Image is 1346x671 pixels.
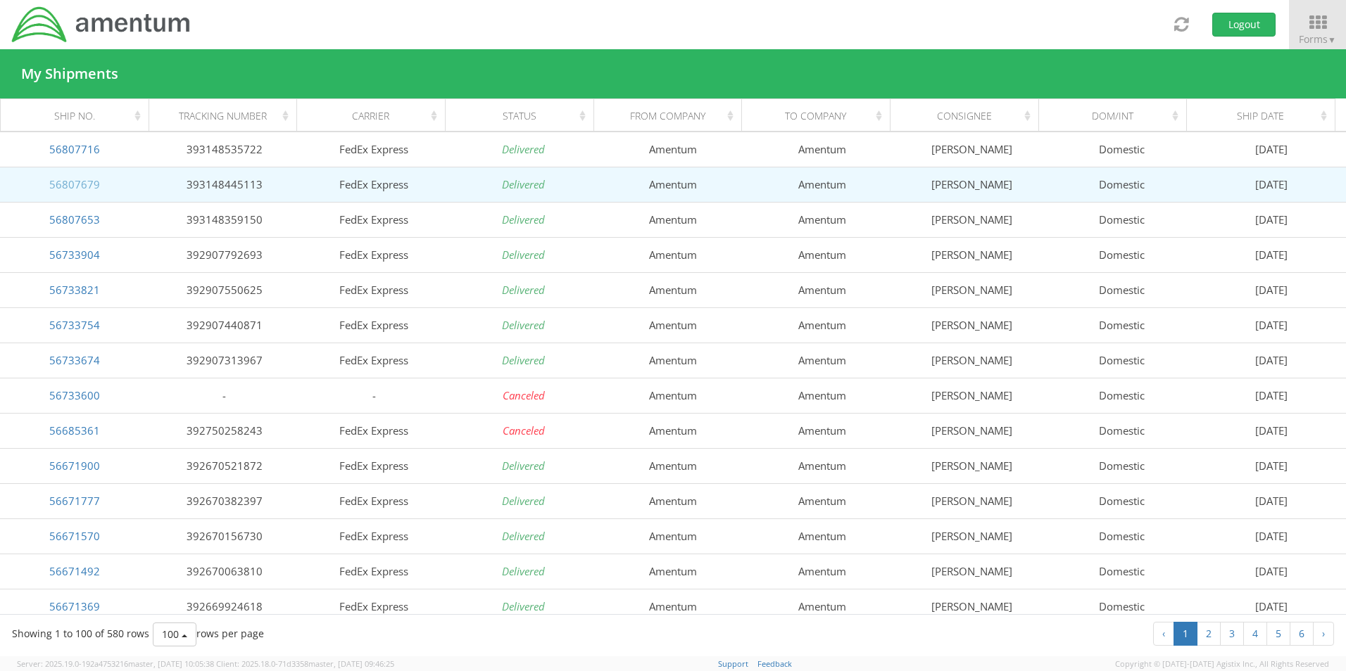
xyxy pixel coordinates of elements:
td: Amentum [748,167,897,202]
div: Dom/Int [1051,109,1182,123]
td: Domestic [1047,132,1196,167]
td: [PERSON_NAME] [898,554,1047,589]
td: Amentum [748,132,897,167]
div: Ship Date [1200,109,1331,123]
td: Amentum [598,343,748,378]
td: 392907313967 [149,343,298,378]
a: to page 3 [1220,622,1244,646]
a: to page 5 [1266,622,1290,646]
span: master, [DATE] 10:05:38 [128,658,214,669]
td: [PERSON_NAME] [898,589,1047,624]
td: Domestic [1047,307,1196,343]
span: Copyright © [DATE]-[DATE] Agistix Inc., All Rights Reserved [1115,658,1329,670]
a: 56671900 [49,459,100,473]
td: Amentum [598,448,748,483]
td: [PERSON_NAME] [898,483,1047,518]
td: [PERSON_NAME] [898,448,1047,483]
a: 56733821 [49,283,100,297]
i: Delivered [502,494,545,508]
td: 392907792693 [149,237,298,272]
a: next page [1313,622,1334,646]
td: FedEx Express [299,589,448,624]
span: Showing 1 to 100 of 580 rows [12,627,149,640]
a: 56733754 [49,318,100,332]
td: 393148535722 [149,132,298,167]
td: FedEx Express [299,343,448,378]
td: FedEx Express [299,448,448,483]
td: 392670521872 [149,448,298,483]
td: Domestic [1047,272,1196,307]
td: 392907440871 [149,307,298,343]
a: 56807679 [49,177,100,191]
i: Delivered [502,564,545,578]
td: FedEx Express [299,237,448,272]
a: 56685361 [49,423,100,437]
span: 100 [162,627,179,641]
td: FedEx Express [299,307,448,343]
td: [PERSON_NAME] [898,272,1047,307]
td: [PERSON_NAME] [898,518,1047,554]
td: [PERSON_NAME] [898,167,1047,202]
i: Delivered [502,599,545,613]
td: Amentum [598,589,748,624]
td: FedEx Express [299,518,448,554]
a: 56807653 [49,212,100,226]
td: Amentum [598,483,748,518]
span: ▼ [1328,34,1336,46]
div: Carrier [310,109,441,123]
td: Amentum [748,272,897,307]
td: - [149,378,298,413]
button: Logout [1212,13,1276,37]
i: Delivered [502,212,545,226]
span: Forms [1299,32,1336,46]
a: 56733600 [49,388,100,402]
td: FedEx Express [299,554,448,589]
td: Amentum [748,483,897,518]
td: Domestic [1047,448,1196,483]
td: Amentum [748,307,897,343]
a: Feedback [757,658,792,669]
td: 392670063810 [149,554,298,589]
td: Amentum [748,237,897,272]
i: Delivered [502,353,545,367]
td: Amentum [748,202,897,237]
td: 392907550625 [149,272,298,307]
i: Delivered [502,459,545,473]
td: Domestic [1047,554,1196,589]
td: [PERSON_NAME] [898,202,1047,237]
i: Canceled [503,388,545,402]
td: Amentum [598,413,748,448]
i: Canceled [503,423,545,437]
td: Domestic [1047,413,1196,448]
i: Delivered [502,248,545,262]
a: 56733674 [49,353,100,367]
td: FedEx Express [299,167,448,202]
td: Amentum [598,237,748,272]
i: Delivered [502,318,545,332]
span: Client: 2025.18.0-71d3358 [216,658,394,669]
td: Amentum [748,589,897,624]
div: To Company [755,109,886,123]
td: - [299,378,448,413]
td: Amentum [598,554,748,589]
td: FedEx Express [299,272,448,307]
img: dyn-intl-logo-049831509241104b2a82.png [11,5,192,44]
td: Domestic [1047,167,1196,202]
td: Amentum [748,554,897,589]
button: 100 [153,622,196,646]
td: Domestic [1047,589,1196,624]
div: From Company [606,109,737,123]
a: to page 1 [1174,622,1197,646]
a: to page 4 [1243,622,1267,646]
a: Support [718,658,748,669]
i: Delivered [502,529,545,543]
td: Amentum [598,132,748,167]
td: [PERSON_NAME] [898,307,1047,343]
td: [PERSON_NAME] [898,378,1047,413]
a: 56671492 [49,564,100,578]
td: Domestic [1047,483,1196,518]
td: Domestic [1047,343,1196,378]
td: 392670382397 [149,483,298,518]
td: Domestic [1047,237,1196,272]
td: Amentum [748,518,897,554]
